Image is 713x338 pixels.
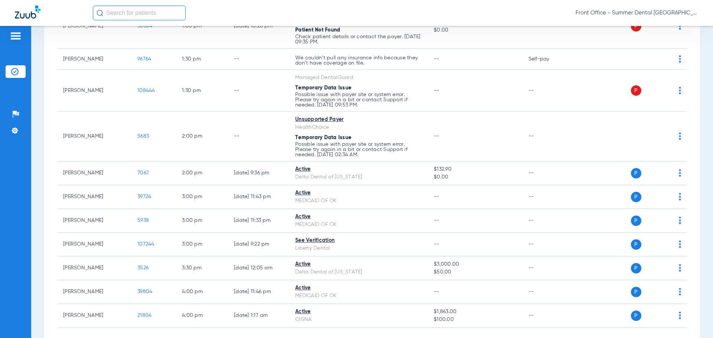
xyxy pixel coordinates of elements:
[228,70,289,112] td: --
[434,88,439,93] span: --
[295,74,422,82] div: Managed DentalGuard
[295,116,422,124] div: Unsupported Payer
[137,170,149,175] span: 7067
[228,209,289,233] td: [DATE] 11:33 PM
[434,260,516,268] span: $3,000.00
[631,85,641,96] span: P
[137,23,152,29] span: 30684
[522,256,573,280] td: --
[176,49,228,70] td: 1:30 PM
[295,135,351,140] span: Temporary Data Issue
[57,185,131,209] td: [PERSON_NAME]
[57,280,131,304] td: [PERSON_NAME]
[679,193,681,200] img: group-dot-blue.svg
[434,268,516,276] span: $50.00
[576,9,698,17] span: Front Office - Summer Dental [GEOGRAPHIC_DATA] | Lumio Dental
[631,287,641,297] span: P
[434,308,516,316] span: $1,863.00
[522,233,573,256] td: --
[57,4,131,49] td: [PERSON_NAME]
[434,165,516,173] span: $132.90
[10,32,22,40] img: hamburger-icon
[631,311,641,321] span: P
[228,185,289,209] td: [DATE] 11:43 PM
[295,221,422,229] div: MEDICAID OF OK
[228,161,289,185] td: [DATE] 9:36 PM
[228,233,289,256] td: [DATE] 9:22 PM
[295,237,422,245] div: See Verification
[295,197,422,205] div: MEDICAID OF OK
[522,161,573,185] td: --
[137,218,149,223] span: 5938
[137,242,154,247] span: 107244
[137,88,155,93] span: 108444
[228,304,289,328] td: [DATE] 1:17 AM
[631,239,641,250] span: P
[522,209,573,233] td: --
[57,49,131,70] td: [PERSON_NAME]
[93,6,186,20] input: Search for patients
[57,70,131,112] td: [PERSON_NAME]
[434,242,439,247] span: --
[679,264,681,272] img: group-dot-blue.svg
[295,85,351,91] span: Temporary Data Issue
[679,132,681,140] img: group-dot-blue.svg
[295,55,422,66] p: We couldn’t pull any insurance info because they don’t have coverage on file.
[176,112,228,161] td: 2:00 PM
[176,70,228,112] td: 1:30 PM
[631,263,641,273] span: P
[295,308,422,316] div: Active
[228,256,289,280] td: [DATE] 12:05 AM
[522,49,573,70] td: Self-pay
[679,169,681,177] img: group-dot-blue.svg
[176,280,228,304] td: 4:00 PM
[679,288,681,295] img: group-dot-blue.svg
[295,245,422,252] div: Liberty Dental
[295,260,422,268] div: Active
[228,280,289,304] td: [DATE] 11:46 PM
[228,49,289,70] td: --
[295,27,340,33] span: Patient Not Found
[137,194,151,199] span: 39724
[631,216,641,226] span: P
[295,284,422,292] div: Active
[137,313,152,318] span: 21804
[176,304,228,328] td: 4:00 PM
[522,280,573,304] td: --
[295,213,422,221] div: Active
[295,34,422,45] p: Check patient details or contact the payer. [DATE] 09:35 PM.
[295,268,422,276] div: Delta Dental of [US_STATE]
[295,292,422,300] div: MEDICAID OF OK
[15,6,40,19] img: Zuub Logo
[522,112,573,161] td: --
[176,233,228,256] td: 3:00 PM
[434,289,439,294] span: --
[137,134,149,139] span: 5683
[176,209,228,233] td: 3:00 PM
[176,185,228,209] td: 3:00 PM
[434,218,439,223] span: --
[676,302,713,338] iframe: Chat Widget
[434,56,439,62] span: --
[295,142,422,157] p: Possible issue with payer site or system error. Please try again in a bit or contact Support if n...
[295,124,422,131] div: HealthChoice
[522,70,573,112] td: --
[434,316,516,324] span: $100.00
[228,4,289,49] td: [DATE] 10:28 PM
[434,173,516,181] span: $0.00
[57,161,131,185] td: [PERSON_NAME]
[57,233,131,256] td: [PERSON_NAME]
[522,4,573,49] td: --
[631,21,641,32] span: P
[679,217,681,224] img: group-dot-blue.svg
[295,173,422,181] div: Delta Dental of [US_STATE]
[434,26,516,34] span: $0.00
[295,189,422,197] div: Active
[295,92,422,108] p: Possible issue with payer site or system error. Please try again in a bit or contact Support if n...
[228,112,289,161] td: --
[679,240,681,248] img: group-dot-blue.svg
[137,265,149,270] span: 3526
[137,56,151,62] span: 96764
[679,22,681,30] img: group-dot-blue.svg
